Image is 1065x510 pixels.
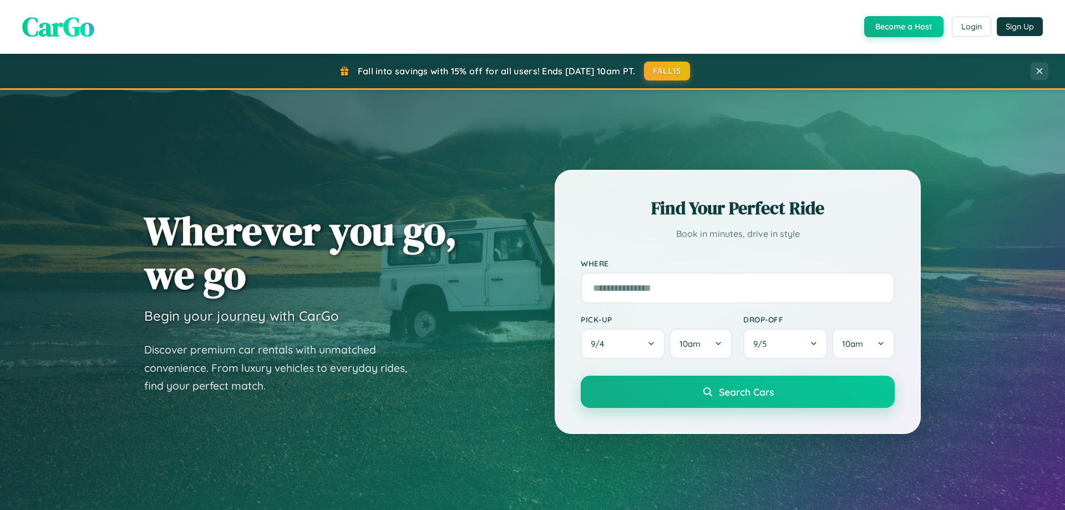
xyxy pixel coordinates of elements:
[581,315,732,324] label: Pick-up
[719,386,774,398] span: Search Cars
[144,341,422,395] p: Discover premium car rentals with unmatched convenience. From luxury vehicles to everyday rides, ...
[22,8,94,45] span: CarGo
[581,376,895,408] button: Search Cars
[581,329,665,359] button: 9/4
[997,17,1043,36] button: Sign Up
[581,196,895,220] h2: Find Your Perfect Ride
[581,259,895,268] label: Where
[952,17,991,37] button: Login
[753,339,772,349] span: 9 / 5
[864,16,944,37] button: Become a Host
[743,329,828,359] button: 9/5
[842,339,863,349] span: 10am
[358,65,636,77] span: Fall into savings with 15% off for all users! Ends [DATE] 10am PT.
[670,329,732,359] button: 10am
[581,226,895,242] p: Book in minutes, drive in style
[144,209,457,296] h1: Wherever you go, we go
[832,329,895,359] button: 10am
[743,315,895,324] label: Drop-off
[679,339,701,349] span: 10am
[144,307,339,324] h3: Begin your journey with CarGo
[591,339,610,349] span: 9 / 4
[644,62,691,80] button: FALL15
